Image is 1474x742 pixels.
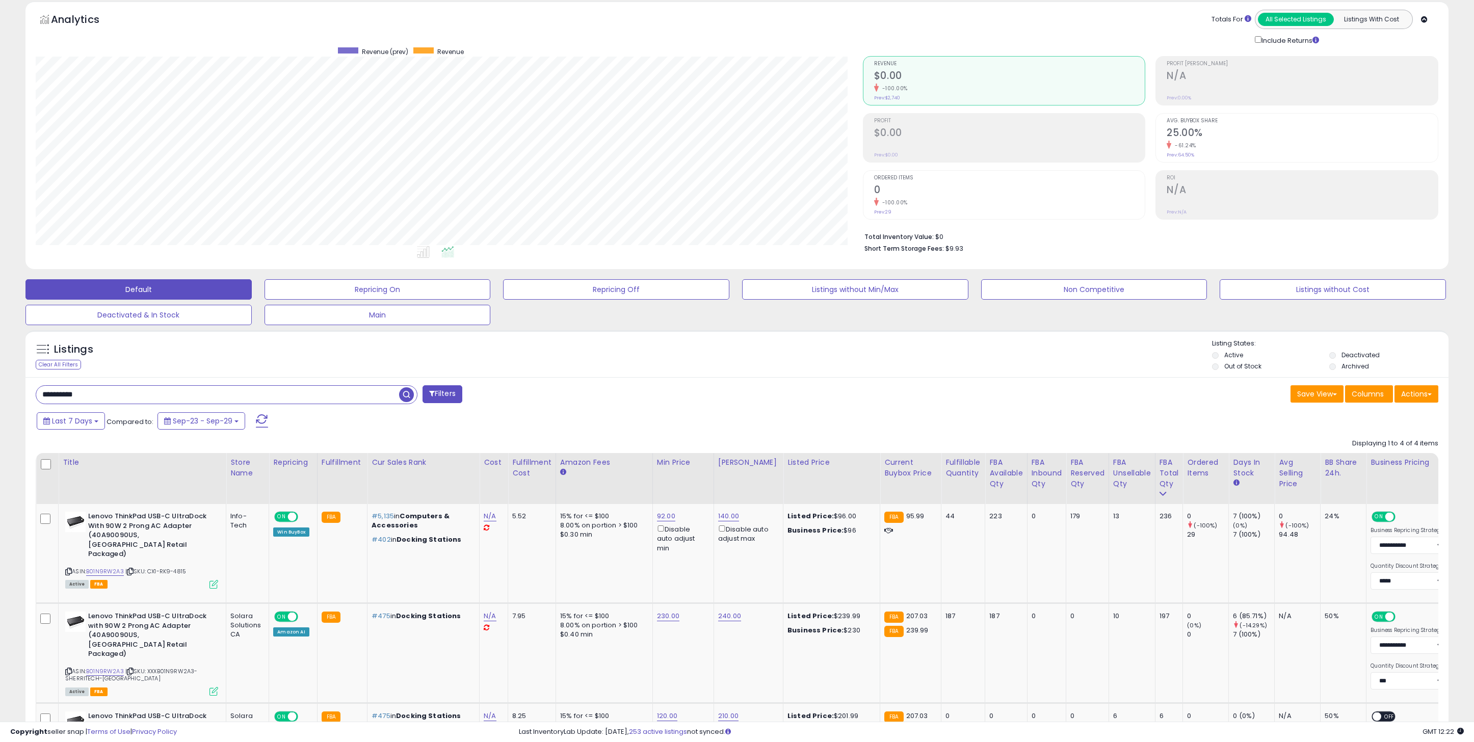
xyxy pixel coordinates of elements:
[1070,711,1101,721] div: 0
[25,305,252,325] button: Deactivated & In Stock
[1325,457,1362,479] div: BB Share 24h.
[560,512,645,521] div: 15% for <= $100
[1341,351,1380,359] label: Deactivated
[275,613,288,621] span: ON
[1279,711,1312,721] div: N/A
[1160,711,1175,721] div: 6
[1167,70,1438,84] h2: N/A
[864,232,934,241] b: Total Inventory Value:
[1371,627,1444,634] label: Business Repricing Strategy:
[372,535,471,544] p: in
[629,727,687,736] a: 253 active listings
[1167,175,1438,181] span: ROI
[65,580,89,589] span: All listings currently available for purchase on Amazon
[989,612,1019,621] div: 187
[884,457,937,479] div: Current Buybox Price
[989,512,1019,521] div: 223
[718,523,775,543] div: Disable auto adjust max
[884,512,903,523] small: FBA
[1394,513,1410,521] span: OFF
[230,457,265,479] div: Store Name
[512,711,548,721] div: 8.25
[88,612,212,661] b: Lenovo ThinkPad USB-C UltraDock with 90W 2 Prong AC Adapter (40A90090US, [GEOGRAPHIC_DATA] Retail...
[484,457,504,468] div: Cost
[519,727,1464,737] div: Last InventoryLab Update: [DATE], not synced.
[1285,521,1309,529] small: (-100%)
[265,305,491,325] button: Main
[1240,621,1267,629] small: (-14.29%)
[787,711,834,721] b: Listed Price:
[906,711,928,721] span: 207.03
[1373,613,1385,621] span: ON
[90,687,108,696] span: FBA
[88,512,212,562] b: Lenovo ThinkPad USB-C UltraDock With 90W 2 Prong AC Adapter (40A90090US, [GEOGRAPHIC_DATA] Retail...
[1352,389,1384,399] span: Columns
[906,611,928,621] span: 207.03
[1333,13,1409,26] button: Listings With Cost
[65,667,197,682] span: | SKU: XXXB01N9RW2A3-SHERRITECH-[GEOGRAPHIC_DATA]
[265,279,491,300] button: Repricing On
[560,521,645,530] div: 8.00% on portion > $100
[1212,15,1251,24] div: Totals For
[52,416,92,426] span: Last 7 Days
[657,511,675,521] a: 92.00
[1291,385,1344,403] button: Save View
[362,47,408,56] span: Revenue (prev)
[1224,362,1261,370] label: Out of Stock
[1279,457,1316,489] div: Avg Selling Price
[718,511,739,521] a: 140.00
[718,611,741,621] a: 240.00
[1113,711,1147,721] div: 6
[1167,127,1438,141] h2: 25.00%
[86,667,124,676] a: B01N9RW2A3
[90,580,108,589] span: FBA
[273,457,313,468] div: Repricing
[1160,457,1179,489] div: FBA Total Qty
[372,511,450,530] span: Computers & Accessories
[560,621,645,630] div: 8.00% on portion > $100
[173,416,232,426] span: Sep-23 - Sep-29
[1258,13,1334,26] button: All Selected Listings
[657,711,677,721] a: 120.00
[132,727,177,736] a: Privacy Policy
[63,457,222,468] div: Title
[1371,527,1444,534] label: Business Repricing Strategy:
[1032,512,1059,521] div: 0
[1423,727,1464,736] span: 2025-10-8 12:22 GMT
[396,611,461,621] span: Docking Stations
[503,279,729,300] button: Repricing Off
[1233,612,1274,621] div: 6 (85.71%)
[1233,530,1274,539] div: 7 (100%)
[397,535,461,544] span: Docking Stations
[1113,612,1147,621] div: 10
[560,457,648,468] div: Amazon Fees
[718,711,739,721] a: 210.00
[372,535,391,544] span: #402
[1167,184,1438,198] h2: N/A
[1233,512,1274,521] div: 7 (100%)
[1371,457,1474,468] div: Business Pricing
[1233,479,1239,488] small: Days In Stock.
[1171,142,1196,149] small: -61.24%
[1032,457,1062,489] div: FBA inbound Qty
[1167,209,1187,215] small: Prev: N/A
[787,511,834,521] b: Listed Price:
[1167,152,1194,158] small: Prev: 64.50%
[484,511,496,521] a: N/A
[874,61,1145,67] span: Revenue
[874,175,1145,181] span: Ordered Items
[1032,711,1059,721] div: 0
[1352,439,1438,448] div: Displaying 1 to 4 of 4 items
[230,612,261,640] div: Solara Solutions CA
[1187,512,1228,521] div: 0
[1113,457,1151,489] div: FBA Unsellable Qty
[989,457,1022,489] div: FBA Available Qty
[874,152,898,158] small: Prev: $0.00
[65,687,89,696] span: All listings currently available for purchase on Amazon
[1341,362,1369,370] label: Archived
[1279,512,1320,521] div: 0
[230,512,261,530] div: Info-Tech
[25,279,252,300] button: Default
[372,611,390,621] span: #475
[437,47,464,56] span: Revenue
